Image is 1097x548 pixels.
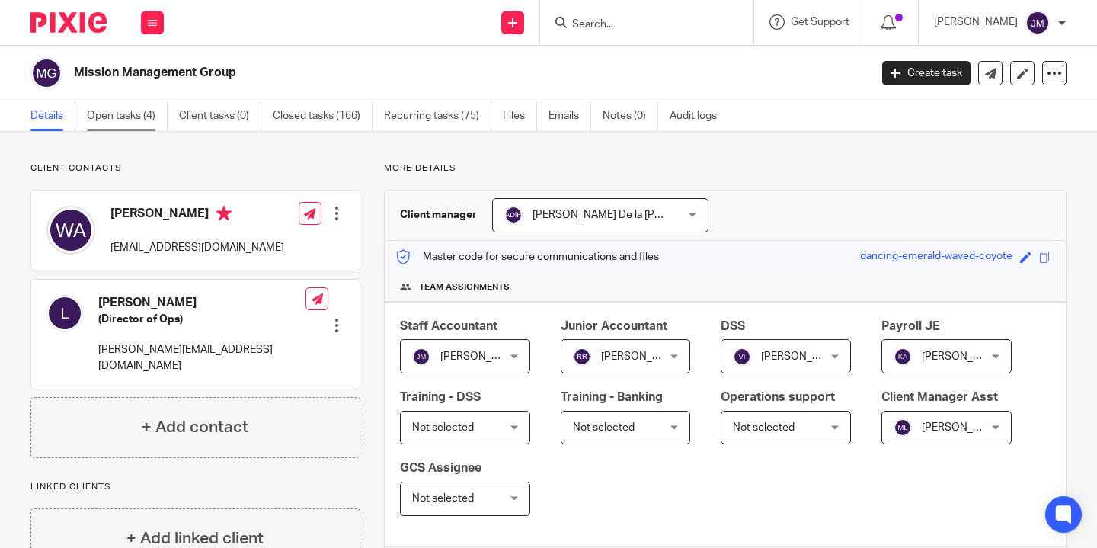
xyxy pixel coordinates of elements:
[400,462,481,474] span: GCS Assignee
[573,422,635,433] span: Not selected
[419,281,510,293] span: Team assignments
[400,207,477,223] h3: Client manager
[561,391,663,403] span: Training - Banking
[142,415,248,439] h4: + Add contact
[412,493,474,504] span: Not selected
[273,101,373,131] a: Closed tasks (166)
[503,101,537,131] a: Files
[30,162,360,175] p: Client contacts
[74,65,702,81] h2: Mission Management Group
[216,206,232,221] i: Primary
[733,422,795,433] span: Not selected
[881,320,940,332] span: Payroll JE
[440,351,524,362] span: [PERSON_NAME]
[922,422,1006,433] span: [PERSON_NAME]
[400,391,481,403] span: Training - DSS
[670,101,728,131] a: Audit logs
[396,249,659,264] p: Master code for secure communications and files
[412,422,474,433] span: Not selected
[46,295,83,332] img: svg%3E
[894,348,912,366] img: svg%3E
[882,61,971,85] a: Create task
[791,17,849,27] span: Get Support
[30,481,360,493] p: Linked clients
[761,351,845,362] span: [PERSON_NAME]
[384,162,1067,175] p: More details
[881,391,998,403] span: Client Manager Asst
[384,101,491,131] a: Recurring tasks (75)
[733,348,751,366] img: svg%3E
[548,101,591,131] a: Emails
[721,391,835,403] span: Operations support
[46,206,95,255] img: svg%3E
[98,342,305,373] p: [PERSON_NAME][EMAIL_ADDRESS][DOMAIN_NAME]
[894,418,912,437] img: svg%3E
[110,240,284,255] p: [EMAIL_ADDRESS][DOMAIN_NAME]
[87,101,168,131] a: Open tasks (4)
[179,101,261,131] a: Client tasks (0)
[603,101,658,131] a: Notes (0)
[98,312,305,327] h5: (Director of Ops)
[860,248,1012,266] div: dancing-emerald-waved-coyote
[533,210,728,220] span: [PERSON_NAME] De la [PERSON_NAME]
[412,348,430,366] img: svg%3E
[573,348,591,366] img: svg%3E
[934,14,1018,30] p: [PERSON_NAME]
[110,206,284,225] h4: [PERSON_NAME]
[98,295,305,311] h4: [PERSON_NAME]
[922,351,1006,362] span: [PERSON_NAME]
[571,18,708,32] input: Search
[721,320,745,332] span: DSS
[504,206,523,224] img: svg%3E
[30,101,75,131] a: Details
[561,320,667,332] span: Junior Accountant
[30,57,62,89] img: svg%3E
[1025,11,1050,35] img: svg%3E
[30,12,107,33] img: Pixie
[400,320,497,332] span: Staff Accountant
[601,351,685,362] span: [PERSON_NAME]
